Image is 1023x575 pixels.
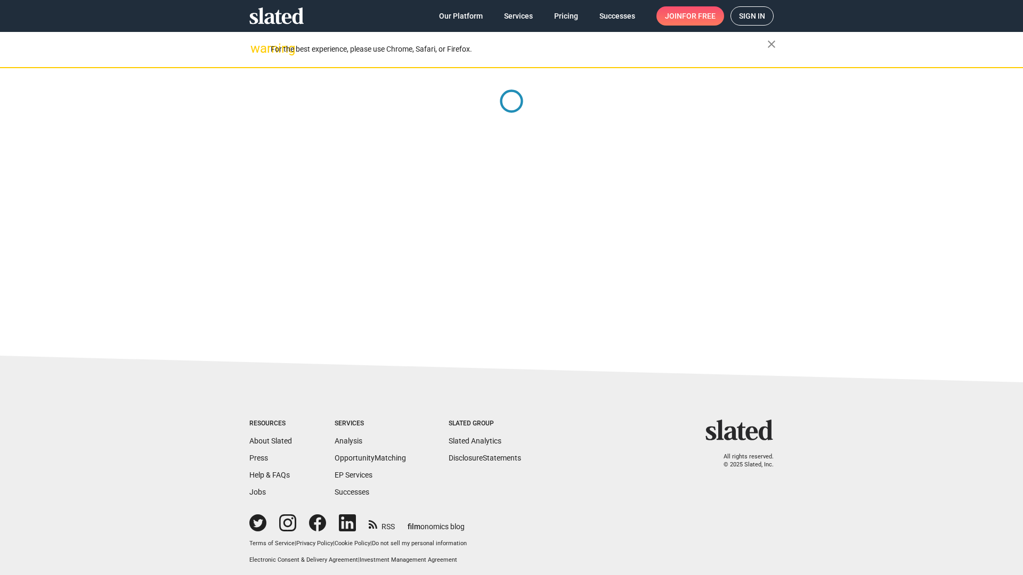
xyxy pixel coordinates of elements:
[249,471,290,479] a: Help & FAQs
[431,6,491,26] a: Our Platform
[591,6,644,26] a: Successes
[335,540,370,547] a: Cookie Policy
[335,437,362,445] a: Analysis
[656,6,724,26] a: Joinfor free
[335,488,369,496] a: Successes
[249,540,295,547] a: Terms of Service
[730,6,774,26] a: Sign in
[682,6,716,26] span: for free
[369,515,395,532] a: RSS
[408,513,465,532] a: filmonomics blog
[249,556,358,563] a: Electronic Consent & Delivery Agreement
[439,6,483,26] span: Our Platform
[271,42,767,56] div: For the best experience, please use Chrome, Safari, or Firefox.
[295,540,296,547] span: |
[335,454,406,462] a: OpportunityMatching
[296,540,333,547] a: Privacy Policy
[599,6,635,26] span: Successes
[249,454,268,462] a: Press
[249,420,292,428] div: Resources
[333,540,335,547] span: |
[372,540,467,548] button: Do not sell my personal information
[449,454,521,462] a: DisclosureStatements
[504,6,533,26] span: Services
[358,556,360,563] span: |
[739,7,765,25] span: Sign in
[250,42,263,55] mat-icon: warning
[665,6,716,26] span: Join
[249,488,266,496] a: Jobs
[370,540,372,547] span: |
[335,471,372,479] a: EP Services
[449,437,501,445] a: Slated Analytics
[449,420,521,428] div: Slated Group
[249,437,292,445] a: About Slated
[408,522,420,531] span: film
[765,38,778,51] mat-icon: close
[360,556,457,563] a: Investment Management Agreement
[496,6,541,26] a: Services
[335,420,406,428] div: Services
[546,6,587,26] a: Pricing
[712,453,774,469] p: All rights reserved. © 2025 Slated, Inc.
[554,6,578,26] span: Pricing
